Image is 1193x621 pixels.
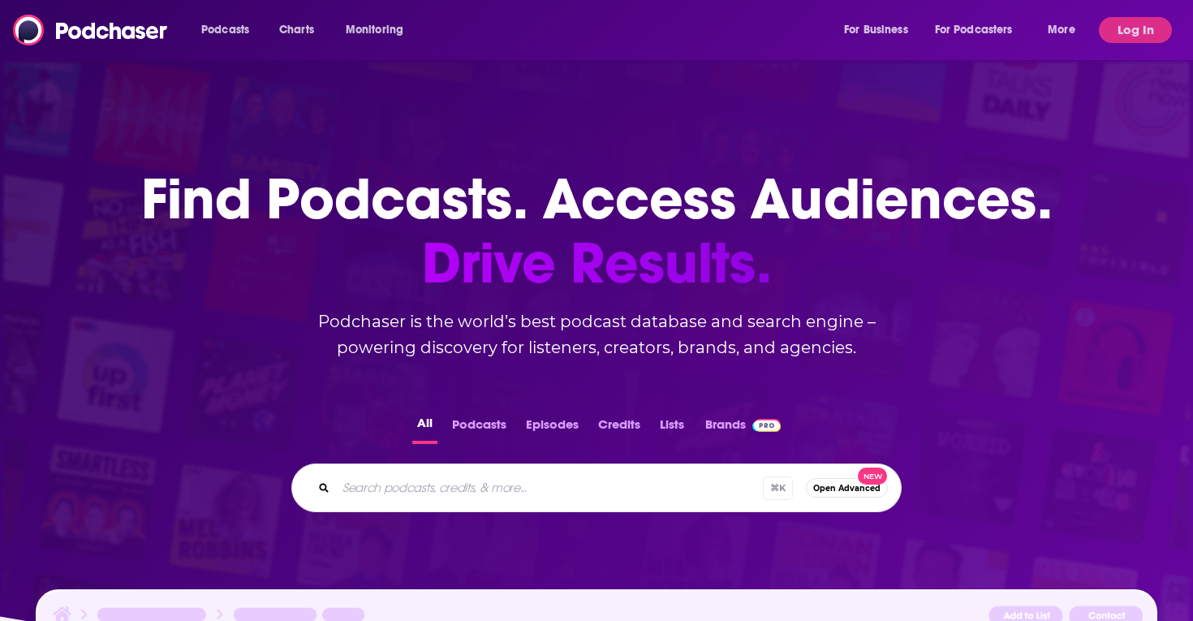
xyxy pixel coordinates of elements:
[190,17,270,43] button: open menu
[141,231,1053,295] span: Drive Results.
[334,17,424,43] button: open menu
[935,19,1013,41] span: For Podcasters
[279,19,314,41] span: Charts
[858,468,887,485] span: New
[813,484,881,493] span: Open Advanced
[705,412,781,444] a: BrandsPodchaser Pro
[752,419,781,432] img: Podchaser Pro
[833,17,928,43] button: open menu
[269,17,324,43] a: Charts
[1048,19,1075,41] span: More
[655,412,689,444] button: Lists
[593,412,645,444] button: Credits
[346,19,403,41] span: Monitoring
[447,412,511,444] button: Podcasts
[924,17,1036,43] button: open menu
[201,19,249,41] span: Podcasts
[1036,17,1096,43] button: open menu
[844,19,908,41] span: For Business
[291,464,902,512] div: Search podcasts, credits, & more...
[141,167,1053,295] h1: Find Podcasts. Access Audiences.
[412,412,437,444] button: All
[1099,17,1172,43] button: Log In
[521,412,584,444] button: Episodes
[763,477,793,500] span: ⌘ K
[272,308,921,360] h2: Podchaser is the world’s best podcast database and search engine – powering discovery for listene...
[13,15,169,45] img: Podchaser - Follow, Share and Rate Podcasts
[806,478,888,498] button: Open AdvancedNew
[336,475,763,501] input: Search podcasts, credits, & more...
